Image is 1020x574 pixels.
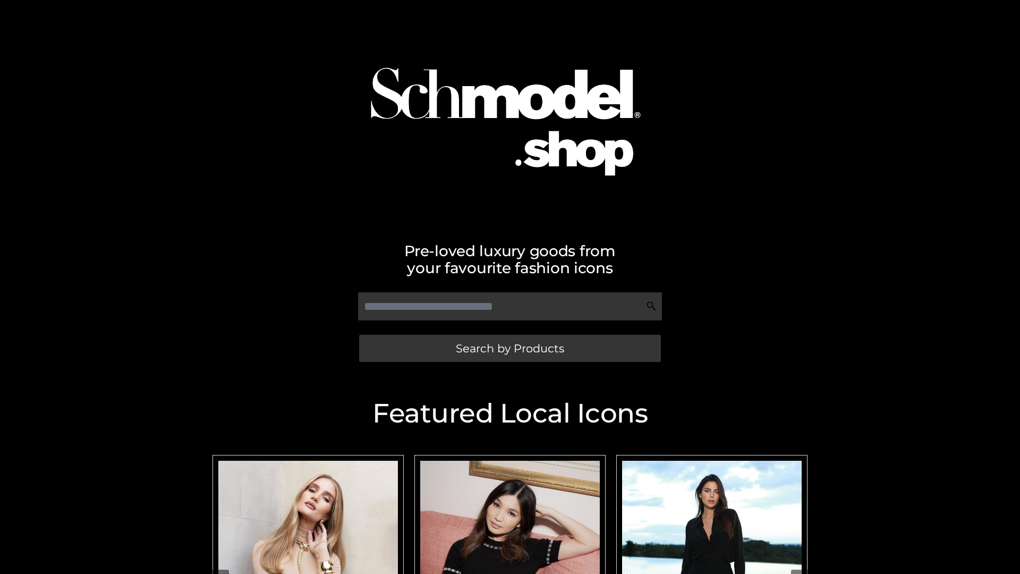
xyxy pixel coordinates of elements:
a: Search by Products [359,335,661,362]
span: Search by Products [456,343,564,354]
img: Search Icon [646,301,657,311]
h2: Pre-loved luxury goods from your favourite fashion icons [207,242,813,276]
h2: Featured Local Icons​ [207,400,813,427]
